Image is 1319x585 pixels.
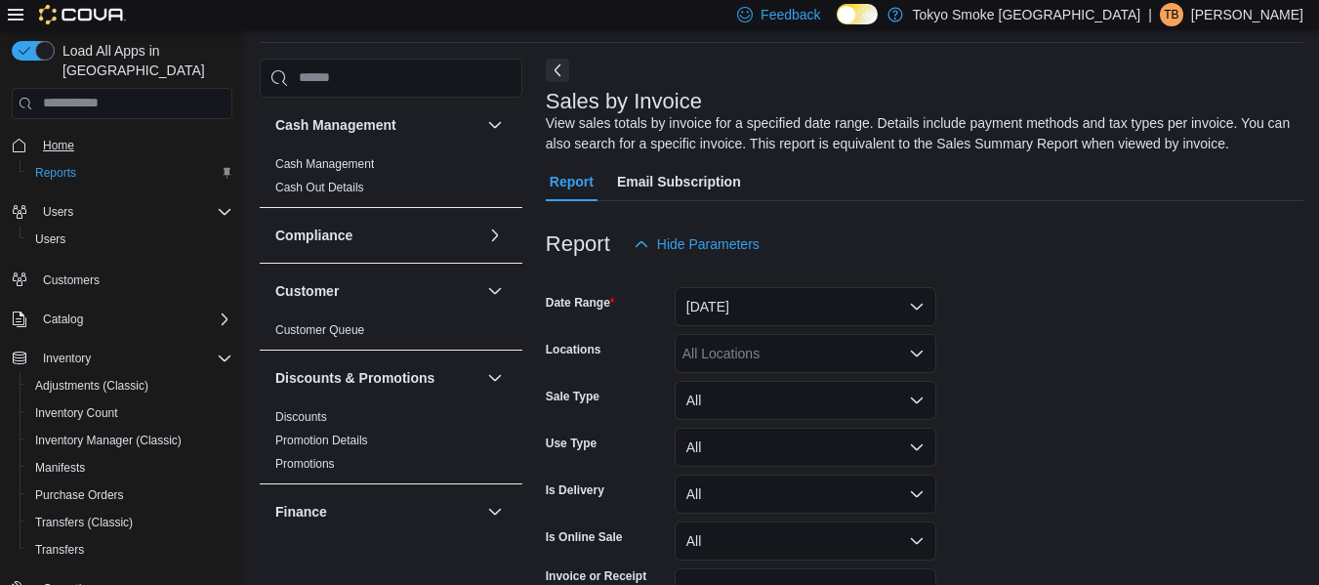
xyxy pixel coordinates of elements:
[675,522,936,561] button: All
[546,90,702,113] h3: Sales by Invoice
[27,228,73,251] a: Users
[275,368,479,388] button: Discounts & Promotions
[55,41,232,80] span: Load All Apps in [GEOGRAPHIC_DATA]
[4,198,240,226] button: Users
[657,234,760,254] span: Hide Parameters
[483,113,507,137] button: Cash Management
[27,161,84,185] a: Reports
[20,536,240,564] button: Transfers
[275,323,364,337] a: Customer Queue
[546,113,1294,154] div: View sales totals by invoice for a specified date range. Details include payment methods and tax ...
[4,265,240,293] button: Customers
[35,231,65,247] span: Users
[675,428,936,467] button: All
[35,200,81,224] button: Users
[35,308,91,331] button: Catalog
[275,502,479,522] button: Finance
[761,5,820,24] span: Feedback
[27,374,156,397] a: Adjustments (Classic)
[43,351,91,366] span: Inventory
[275,322,364,338] span: Customer Queue
[35,378,148,394] span: Adjustments (Classic)
[275,281,479,301] button: Customer
[20,481,240,509] button: Purchase Orders
[617,162,741,201] span: Email Subscription
[260,405,522,483] div: Discounts & Promotions
[1148,3,1152,26] p: |
[546,295,615,311] label: Date Range
[27,538,92,562] a: Transfers
[275,115,396,135] h3: Cash Management
[27,161,232,185] span: Reports
[43,138,74,153] span: Home
[546,232,610,256] h3: Report
[27,456,93,480] a: Manifests
[275,180,364,195] span: Cash Out Details
[35,347,232,370] span: Inventory
[275,115,479,135] button: Cash Management
[909,346,925,361] button: Open list of options
[27,483,232,507] span: Purchase Orders
[275,281,339,301] h3: Customer
[35,433,182,448] span: Inventory Manager (Classic)
[27,429,232,452] span: Inventory Manager (Classic)
[35,308,232,331] span: Catalog
[20,159,240,187] button: Reports
[913,3,1141,26] p: Tokyo Smoke [GEOGRAPHIC_DATA]
[275,434,368,447] a: Promotion Details
[275,157,374,171] a: Cash Management
[275,226,479,245] button: Compliance
[546,389,599,404] label: Sale Type
[27,228,232,251] span: Users
[43,204,73,220] span: Users
[27,483,132,507] a: Purchase Orders
[27,456,232,480] span: Manifests
[35,515,133,530] span: Transfers (Classic)
[20,427,240,454] button: Inventory Manager (Classic)
[27,511,232,534] span: Transfers (Classic)
[20,226,240,253] button: Users
[4,131,240,159] button: Home
[546,342,601,357] label: Locations
[550,162,594,201] span: Report
[1160,3,1183,26] div: Tyler Buckmaster
[483,279,507,303] button: Customer
[837,24,838,25] span: Dark Mode
[27,538,232,562] span: Transfers
[546,529,623,545] label: Is Online Sale
[275,156,374,172] span: Cash Management
[483,224,507,247] button: Compliance
[546,482,604,498] label: Is Delivery
[275,433,368,448] span: Promotion Details
[35,460,85,476] span: Manifests
[35,269,107,292] a: Customers
[260,318,522,350] div: Customer
[626,225,767,264] button: Hide Parameters
[275,226,352,245] h3: Compliance
[483,366,507,390] button: Discounts & Promotions
[275,456,335,472] span: Promotions
[43,272,100,288] span: Customers
[35,133,232,157] span: Home
[35,542,84,558] span: Transfers
[35,267,232,291] span: Customers
[546,436,597,451] label: Use Type
[35,347,99,370] button: Inventory
[4,345,240,372] button: Inventory
[27,401,126,425] a: Inventory Count
[4,306,240,333] button: Catalog
[275,410,327,424] a: Discounts
[27,374,232,397] span: Adjustments (Classic)
[27,401,232,425] span: Inventory Count
[27,511,141,534] a: Transfers (Classic)
[35,405,118,421] span: Inventory Count
[675,287,936,326] button: [DATE]
[275,409,327,425] span: Discounts
[35,200,232,224] span: Users
[275,368,434,388] h3: Discounts & Promotions
[20,509,240,536] button: Transfers (Classic)
[675,381,936,420] button: All
[275,457,335,471] a: Promotions
[35,165,76,181] span: Reports
[43,312,83,327] span: Catalog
